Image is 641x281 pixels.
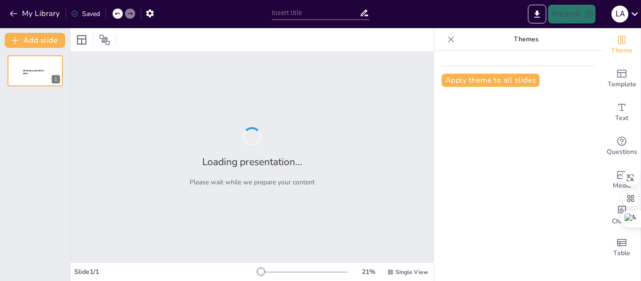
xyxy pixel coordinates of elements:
span: Single View [396,268,428,276]
span: Questions [607,147,637,157]
div: Get real-time input from your audience [603,129,641,163]
span: Table [613,248,630,258]
div: Add images, graphics, shapes or video [603,163,641,197]
button: Present [548,5,595,23]
div: Add charts and graphs [603,197,641,231]
button: Apply theme to all slides [442,74,540,87]
div: Change the overall theme [603,28,641,62]
span: Sendsteps presentation editor [23,69,44,75]
div: Add text boxes [603,96,641,129]
div: Layout [74,32,89,47]
p: Themes [458,28,594,51]
div: 1 [8,55,63,86]
span: Position [99,34,110,46]
div: Add ready made slides [603,62,641,96]
h2: Loading presentation... [202,155,302,168]
div: L A [611,6,628,23]
div: 21 % [357,267,380,276]
div: Saved [71,9,100,18]
button: Export to PowerPoint [528,5,546,23]
div: Add a table [603,231,641,265]
span: Text [615,113,628,123]
span: Media [613,181,631,191]
button: My Library [7,6,64,21]
span: Charts [612,216,632,227]
input: Insert title [272,6,359,20]
span: Template [608,79,636,90]
div: Slide 1 / 1 [74,267,258,276]
div: 1 [52,75,60,84]
p: Please wait while we prepare your content [190,178,315,187]
button: L A [611,5,628,23]
span: Theme [611,46,633,56]
button: Add slide [5,33,65,48]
